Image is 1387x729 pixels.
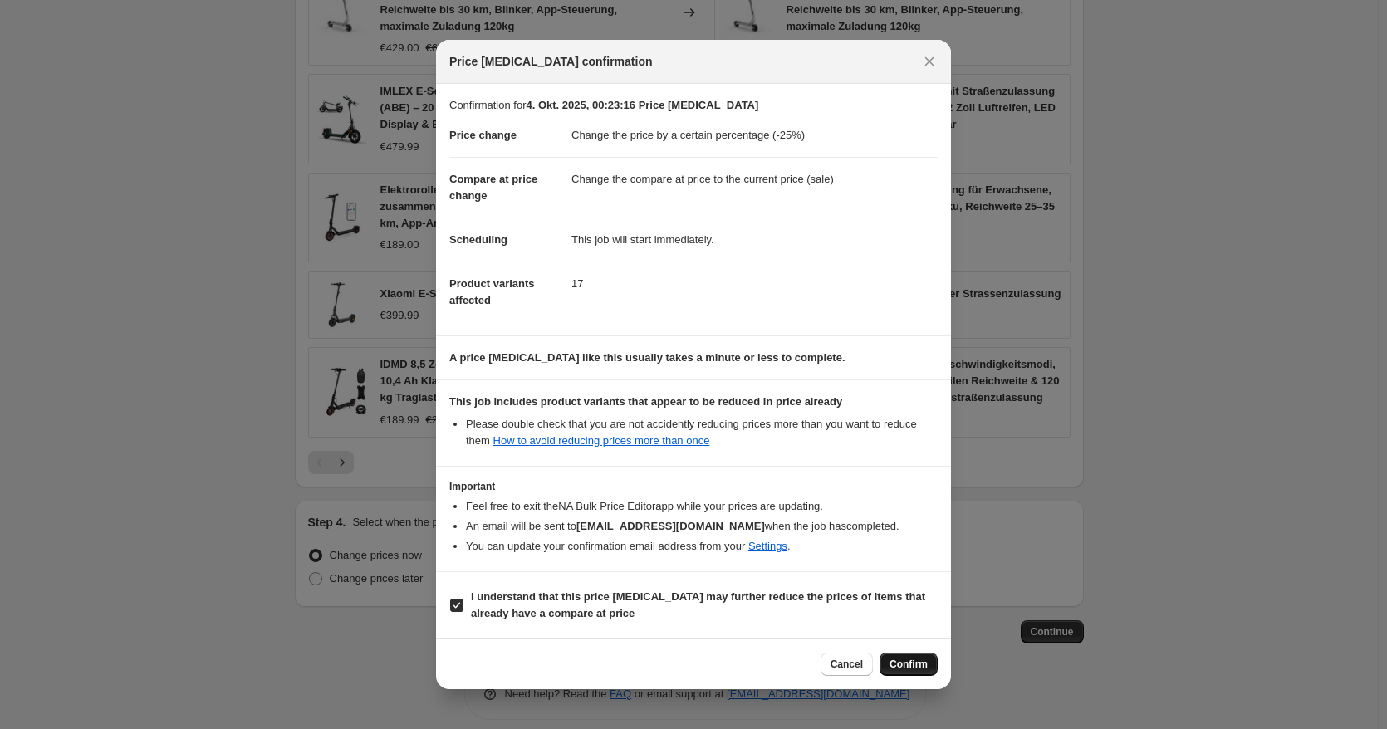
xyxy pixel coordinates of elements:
[571,262,938,306] dd: 17
[526,99,758,111] b: 4. Okt. 2025, 00:23:16 Price [MEDICAL_DATA]
[449,173,537,202] span: Compare at price change
[880,653,938,676] button: Confirm
[571,114,938,157] dd: Change the price by a certain percentage (-25%)
[890,658,928,671] span: Confirm
[571,218,938,262] dd: This job will start immediately.
[831,658,863,671] span: Cancel
[821,653,873,676] button: Cancel
[571,157,938,201] dd: Change the compare at price to the current price (sale)
[918,50,941,73] button: Close
[449,129,517,141] span: Price change
[471,590,925,619] b: I understand that this price [MEDICAL_DATA] may further reduce the prices of items that already h...
[466,498,938,515] li: Feel free to exit the NA Bulk Price Editor app while your prices are updating.
[466,416,938,449] li: Please double check that you are not accidently reducing prices more than you want to reduce them
[449,351,845,364] b: A price [MEDICAL_DATA] like this usually takes a minute or less to complete.
[466,538,938,555] li: You can update your confirmation email address from your .
[576,520,765,532] b: [EMAIL_ADDRESS][DOMAIN_NAME]
[493,434,710,447] a: How to avoid reducing prices more than once
[449,480,938,493] h3: Important
[449,395,842,408] b: This job includes product variants that appear to be reduced in price already
[449,233,507,246] span: Scheduling
[449,277,535,306] span: Product variants affected
[449,97,938,114] p: Confirmation for
[748,540,787,552] a: Settings
[466,518,938,535] li: An email will be sent to when the job has completed .
[449,53,653,70] span: Price [MEDICAL_DATA] confirmation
